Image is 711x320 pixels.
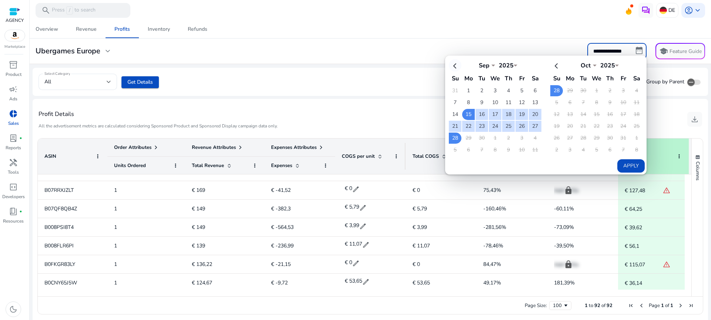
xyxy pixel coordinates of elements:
[9,134,18,143] span: lab_profile
[8,120,19,127] p: Sales
[271,144,317,151] span: Expenses Attributes
[44,224,74,231] span: B008PSI8T4
[554,257,611,272] p: Add COGs
[352,260,360,267] span: edit
[44,187,74,194] span: B07RRXJZLT
[44,205,77,212] span: B07QF8QB4Z
[628,303,634,309] div: First Page
[6,17,24,24] p: AGENCY
[625,183,645,198] p: € 127,48
[694,161,701,180] span: Columns
[483,224,506,231] span: -281,56%
[554,224,574,231] app-roi: -73,09%
[5,30,25,41] img: amazon.svg
[413,242,430,249] span: € 11,07
[19,137,22,140] span: fiber_manual_record
[690,115,699,124] span: download
[345,277,362,284] span: € 53,65
[625,276,642,291] p: € 36,14
[495,61,517,70] div: 2025
[660,7,667,14] img: de.svg
[589,302,593,309] span: to
[271,261,291,268] span: € -21,15
[625,239,639,254] p: € 56,1
[549,301,571,310] div: Page Size
[36,47,100,56] h3: Ubergames Europe
[271,224,294,231] span: € -564,53
[649,302,660,309] span: Page
[362,241,370,249] span: edit
[114,261,117,268] span: 1
[659,47,668,56] span: school
[413,187,420,194] span: € 0
[114,162,146,169] span: Units Ordered
[192,162,224,169] span: Total Revenue
[413,153,439,160] span: Total COGS
[585,302,588,309] span: 1
[52,6,96,14] p: Press to search
[362,278,370,286] span: edit
[2,193,25,200] p: Developers
[625,257,645,272] p: € 115,07
[483,279,501,286] span: 49,17%
[44,279,77,286] span: B0CNY65J5W
[114,224,117,231] span: 1
[44,153,56,160] span: ASIN
[688,303,694,309] div: Last Page
[188,27,207,32] div: Refunds
[3,218,24,224] p: Resources
[44,78,51,85] span: All
[483,242,503,249] span: -78,46%
[574,61,597,70] div: Oct
[617,159,645,173] button: Apply
[192,187,205,194] span: € 169
[114,205,117,212] span: 1
[127,78,153,86] span: Get Details
[192,224,205,231] span: € 149
[39,111,278,118] h4: Profit Details
[359,223,367,230] span: edit
[271,162,292,169] span: Expenses
[625,220,642,235] p: € 39,62
[342,153,375,160] span: COGS per unit
[665,302,669,309] span: of
[352,186,360,193] span: edit
[607,302,612,309] span: 92
[670,302,673,309] span: 1
[192,205,205,212] span: € 149
[9,158,18,167] span: handyman
[9,109,18,118] span: donut_small
[9,207,18,216] span: book_4
[359,204,367,211] span: edit
[345,259,352,266] span: € 0
[668,4,675,17] p: DE
[9,96,17,102] p: Ads
[597,61,619,70] div: 2025
[192,261,212,268] span: € 136,22
[678,303,684,309] div: Next Page
[693,6,702,15] span: keyboard_arrow_down
[661,302,664,309] span: 1
[76,27,97,32] div: Revenue
[687,112,702,127] button: download
[271,279,288,286] span: € -9,72
[6,144,21,151] p: Reports
[413,279,430,286] span: € 53,65
[148,27,170,32] div: Inventory
[192,144,236,151] span: Revenue Attributes
[114,144,151,151] span: Order Attributes
[44,261,75,268] span: B0FKGR83LY
[663,187,670,194] span: warning
[9,60,18,69] span: inventory_2
[271,187,291,194] span: € -41,52
[670,48,702,55] p: Feature Guide
[413,261,420,268] span: € 0
[121,76,159,88] button: Get Details
[483,261,501,268] span: 84,47%
[6,71,21,78] p: Product
[345,203,359,210] span: € 5,79
[66,6,73,14] span: /
[525,302,547,309] div: Page Size:
[413,205,427,212] span: € 5,79
[4,44,25,50] p: Marketplace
